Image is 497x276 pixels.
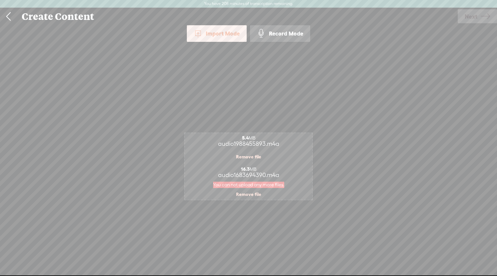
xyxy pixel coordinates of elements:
[213,182,284,188] span: You can not upload any more files.
[17,8,458,25] div: Create Content
[187,25,247,42] div: Import Mode
[465,8,477,25] span: Next
[236,191,261,197] a: Remove file
[242,135,249,140] strong: 5.4
[242,135,255,140] span: MB
[218,171,279,178] span: audio1683694390.m4a
[236,154,261,160] a: Remove file
[218,140,279,147] span: audio1988455893.m4a
[241,166,250,172] strong: 16.3
[241,166,256,172] span: MB
[250,25,310,42] div: Record Mode
[204,1,293,7] label: You have 208 minutes of transcription remaining.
